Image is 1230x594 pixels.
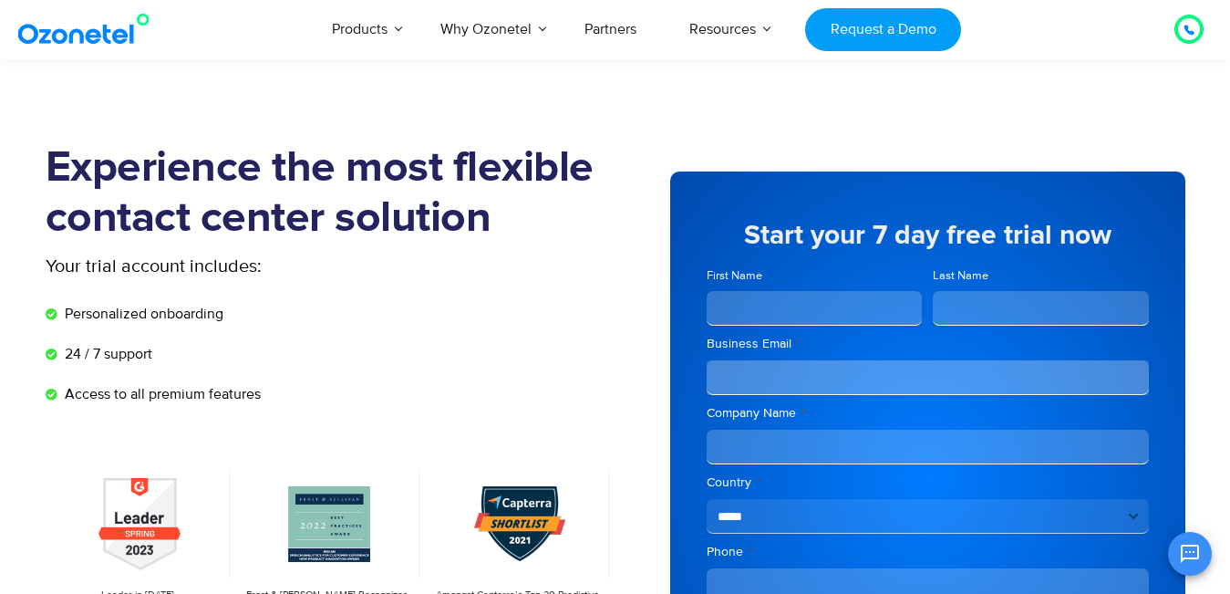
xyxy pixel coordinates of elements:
button: Open chat [1168,532,1212,576]
label: First Name [707,267,923,285]
label: Country [707,474,1149,492]
span: 24 / 7 support [60,343,152,365]
label: Phone [707,543,1149,561]
h1: Experience the most flexible contact center solution [46,143,615,244]
h5: Start your 7 day free trial now [707,222,1149,249]
label: Last Name [933,267,1149,285]
span: Access to all premium features [60,383,261,405]
label: Company Name [707,404,1149,422]
a: Request a Demo [805,8,961,51]
p: Your trial account includes: [46,253,479,280]
label: Business Email [707,335,1149,353]
span: Personalized onboarding [60,303,223,325]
